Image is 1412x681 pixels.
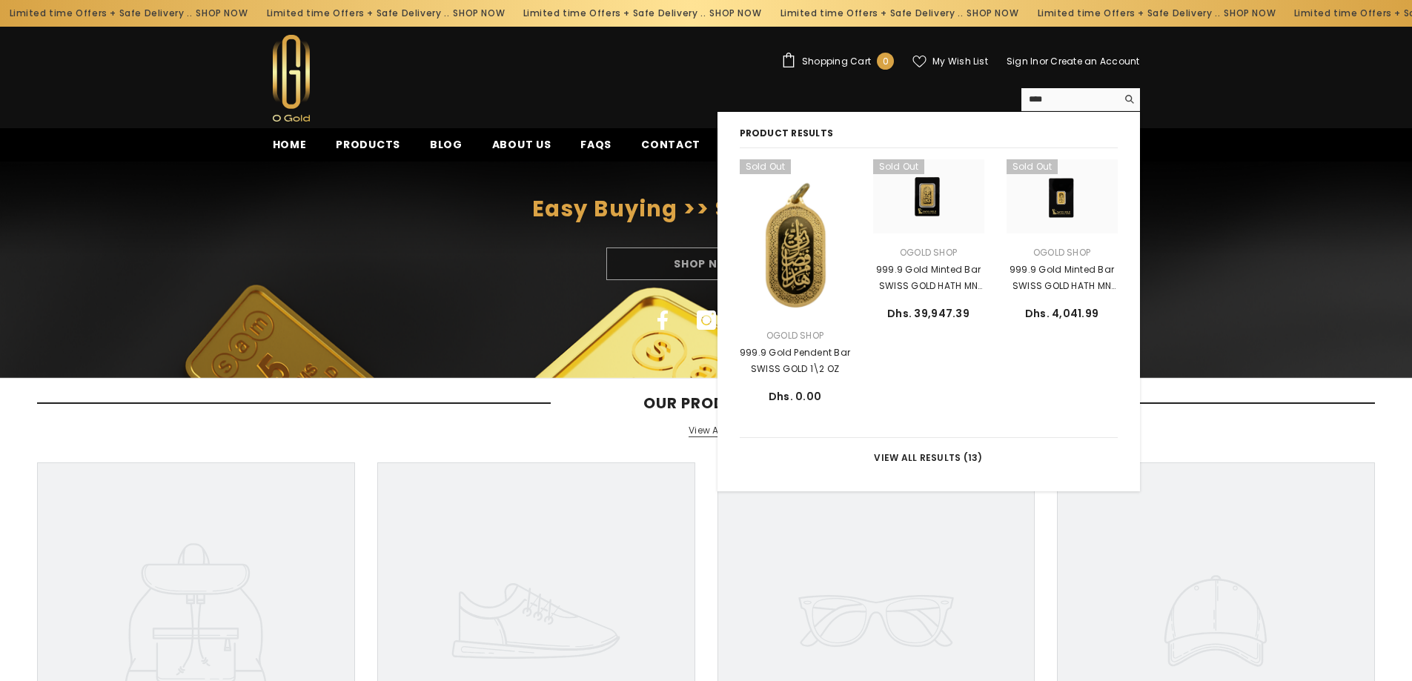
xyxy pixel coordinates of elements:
[873,159,984,233] a: 999.9 Gold Minted Bar SWISS GOLD HATH MN FADL RABY 100 Grams
[1021,88,1140,111] summary: Search
[492,137,551,152] span: About us
[1028,1,1285,25] div: Limited time Offers + Safe Delivery ..
[415,136,477,162] a: Blog
[740,159,792,174] span: Sold out
[1007,159,1118,233] a: 999.9 Gold Minted Bar SWISS GOLD HATH MN FADL RABY 10 Grams
[477,136,566,162] a: About us
[453,5,505,21] a: SHOP NOW
[336,137,400,152] span: Products
[258,136,322,162] a: Home
[321,136,415,162] a: Products
[196,5,248,21] a: SHOP NOW
[771,1,1028,25] div: Limited time Offers + Safe Delivery ..
[1007,262,1118,294] a: 999.9 Gold Minted Bar SWISS GOLD HATH MN [PERSON_NAME] 10 Grams
[273,35,310,122] img: Ogold Shop
[740,345,851,377] a: 999.9 Gold Pendent Bar SWISS GOLD 1\2 OZ
[1039,55,1048,67] span: or
[769,389,822,404] span: Dhs. 0.00
[740,125,855,142] span: Product Results
[883,53,889,70] span: 0
[740,450,1118,466] a: View All Results (13)
[873,159,925,174] span: Sold out
[740,159,851,317] a: 999.9 Gold Pendent Bar SWISS GOLD 1\2 OZ
[873,262,984,294] a: 999.9 Gold Minted Bar SWISS GOLD HATH MN [PERSON_NAME] 100 Grams
[514,1,771,25] div: Limited time Offers + Safe Delivery ..
[1007,55,1039,67] a: Sign In
[430,137,463,152] span: Blog
[1007,159,1058,174] span: Sold out
[967,5,1018,21] a: SHOP NOW
[912,55,988,68] a: My Wish List
[1050,55,1139,67] a: Create an Account
[626,136,715,162] a: Contact
[689,425,723,437] a: View All
[273,137,307,152] span: Home
[932,57,988,66] span: My Wish List
[766,329,823,342] a: Ogold Shop
[566,136,626,162] a: FAQs
[257,1,514,25] div: Limited time Offers + Safe Delivery ..
[551,394,862,412] span: Our Products
[887,306,969,321] span: Dhs. 39,947.39
[900,246,957,259] a: Ogold Shop
[580,137,611,152] span: FAQs
[1224,5,1276,21] a: SHOP NOW
[1025,306,1099,321] span: Dhs. 4,041.99
[710,5,762,21] a: SHOP NOW
[1033,246,1090,259] a: Ogold Shop
[1117,88,1140,110] button: Search
[802,57,871,66] span: Shopping Cart
[781,53,894,70] a: Shopping Cart
[641,137,700,152] span: Contact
